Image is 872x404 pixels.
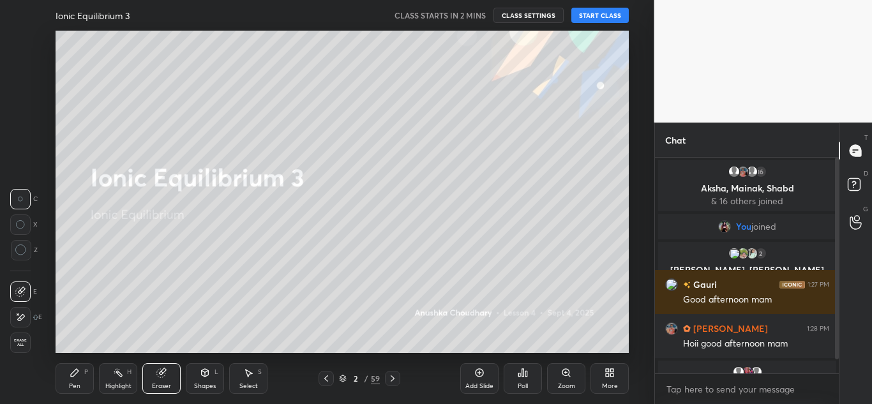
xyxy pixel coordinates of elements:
div: C [10,189,38,209]
p: G [863,204,868,214]
p: & 16 others joined [666,196,829,206]
div: Poll [518,383,528,389]
div: Add Slide [465,383,493,389]
div: P [84,369,88,375]
div: Select [239,383,258,389]
img: default.png [745,165,758,178]
img: Learner_Badge_hustler_a18805edde.svg [683,325,691,333]
p: D [864,168,868,178]
button: START CLASS [571,8,629,23]
div: 2 [754,247,767,260]
div: Z [10,240,38,260]
div: 59 [371,373,380,384]
p: T [864,133,868,142]
div: Zoom [558,383,575,389]
div: Pen [69,383,80,389]
img: default.png [727,165,740,178]
div: 1:27 PM [808,281,829,288]
button: CLASS SETTINGS [493,8,564,23]
div: grid [655,158,839,373]
img: 3 [727,247,740,260]
h6: Gauri [691,278,717,291]
div: 16 [754,165,767,178]
img: 59cc8e460c5d4c73a0b08f93b452489c.jpg [718,220,731,233]
div: H [127,369,132,375]
span: Erase all [11,338,30,347]
div: L [214,369,218,375]
div: More [602,383,618,389]
img: no-rating-badge.077c3623.svg [683,281,691,288]
span: joined [751,221,776,232]
h6: [PERSON_NAME] [691,322,768,335]
p: Chat [655,123,696,157]
img: default.png [749,366,762,378]
div: / [365,375,368,382]
div: Eraser [152,383,171,389]
img: 42013c5fe9a641efb5e03ab2482e250e.jpg [665,322,678,335]
h4: Ionic Equilibrium 3 [56,10,130,22]
p: Aksha, Mainak, Shabd [666,183,829,193]
div: Hoii good afternoon mam [683,338,829,350]
div: Highlight [105,383,132,389]
img: 9a4911ee61834e97a77b3ecb5c55db60.jpg [745,247,758,260]
div: X [10,214,38,235]
img: 1502ecbdcd784ba1ab9717303281173b.jpg [736,247,749,260]
div: 1:28 PM [807,325,829,333]
div: Shapes [194,383,216,389]
span: You [736,221,751,232]
div: E [10,281,37,302]
div: 2 [349,375,362,382]
img: default.png [732,366,744,378]
div: Good afternoon mam [683,294,829,306]
img: 42013c5fe9a641efb5e03ab2482e250e.jpg [736,165,749,178]
h5: CLASS STARTS IN 2 MINS [395,10,486,21]
img: fe37bcb39f4941f296d7720b78455503.jpg [740,366,753,378]
img: iconic-dark.1390631f.png [779,281,805,288]
div: E [10,307,42,327]
p: [PERSON_NAME], [PERSON_NAME] [666,265,829,275]
img: 3 [665,278,678,291]
div: S [258,369,262,375]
